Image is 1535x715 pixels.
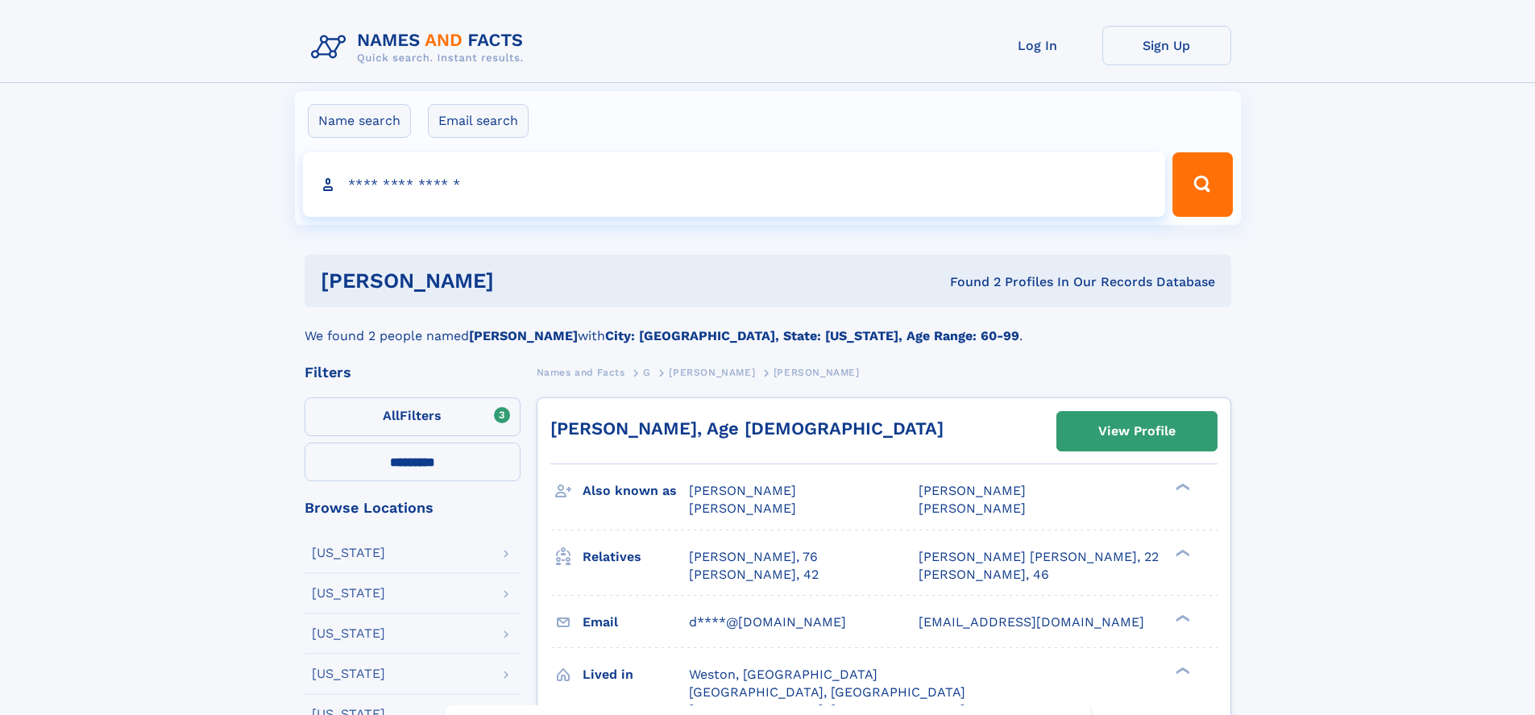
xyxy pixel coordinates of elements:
[1102,26,1231,65] a: Sign Up
[689,501,796,516] span: [PERSON_NAME]
[774,367,860,378] span: [PERSON_NAME]
[1172,547,1191,558] div: ❯
[1172,613,1191,623] div: ❯
[689,483,796,498] span: [PERSON_NAME]
[1172,152,1232,217] button: Search Button
[643,362,651,382] a: G
[303,152,1166,217] input: search input
[583,477,689,505] h3: Also known as
[973,26,1102,65] a: Log In
[605,328,1019,343] b: City: [GEOGRAPHIC_DATA], State: [US_STATE], Age Range: 60-99
[689,548,818,566] a: [PERSON_NAME], 76
[550,418,944,439] a: [PERSON_NAME], Age [DEMOGRAPHIC_DATA]
[919,548,1159,566] a: [PERSON_NAME] [PERSON_NAME], 22
[321,271,722,291] h1: [PERSON_NAME]
[689,684,965,700] span: [GEOGRAPHIC_DATA], [GEOGRAPHIC_DATA]
[312,587,385,600] div: [US_STATE]
[469,328,578,343] b: [PERSON_NAME]
[1172,665,1191,676] div: ❯
[383,408,400,423] span: All
[1098,413,1176,450] div: View Profile
[919,614,1144,630] span: [EMAIL_ADDRESS][DOMAIN_NAME]
[919,566,1049,584] a: [PERSON_NAME], 46
[537,362,625,382] a: Names and Facts
[305,26,537,69] img: Logo Names and Facts
[1057,412,1217,451] a: View Profile
[305,397,521,436] label: Filters
[583,543,689,571] h3: Relatives
[583,661,689,688] h3: Lived in
[312,547,385,559] div: [US_STATE]
[312,627,385,640] div: [US_STATE]
[583,609,689,636] h3: Email
[305,365,521,380] div: Filters
[305,501,521,515] div: Browse Locations
[722,273,1215,291] div: Found 2 Profiles In Our Records Database
[643,367,651,378] span: G
[428,104,529,138] label: Email search
[669,362,755,382] a: [PERSON_NAME]
[919,501,1026,516] span: [PERSON_NAME]
[919,483,1026,498] span: [PERSON_NAME]
[689,566,819,584] a: [PERSON_NAME], 42
[1172,482,1191,493] div: ❯
[689,667,877,682] span: Weston, [GEOGRAPHIC_DATA]
[669,367,755,378] span: [PERSON_NAME]
[312,667,385,680] div: [US_STATE]
[305,307,1231,346] div: We found 2 people named with .
[308,104,411,138] label: Name search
